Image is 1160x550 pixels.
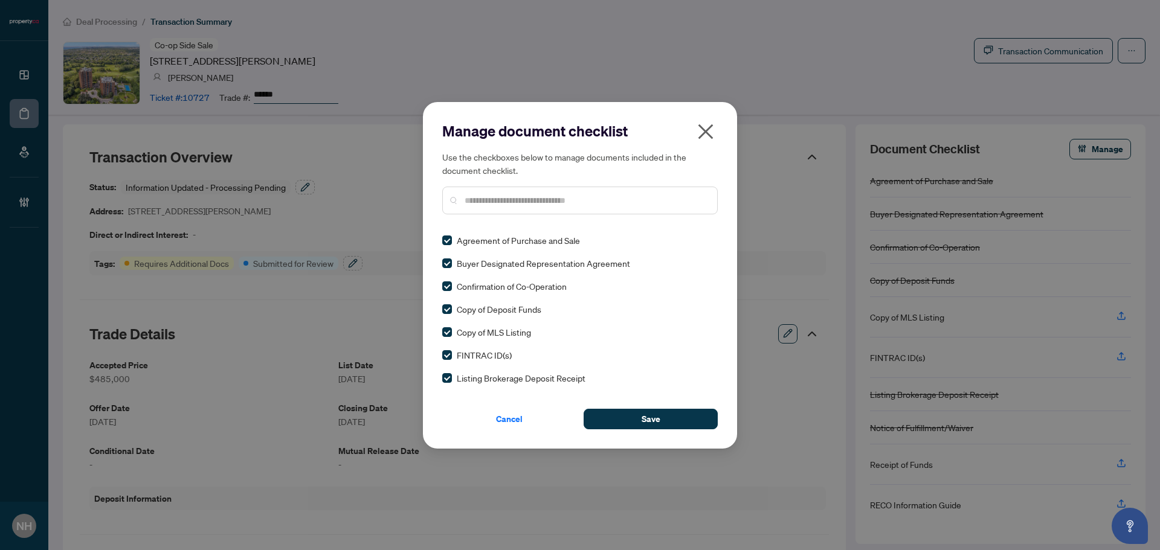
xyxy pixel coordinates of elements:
[457,325,531,339] span: Copy of MLS Listing
[457,257,630,270] span: Buyer Designated Representation Agreement
[496,409,523,429] span: Cancel
[442,121,718,141] h2: Manage document checklist
[1112,508,1148,544] button: Open asap
[442,150,718,177] h5: Use the checkboxes below to manage documents included in the document checklist.
[457,302,541,316] span: Copy of Deposit Funds
[696,122,715,141] span: close
[642,409,660,429] span: Save
[457,234,580,247] span: Agreement of Purchase and Sale
[584,409,718,429] button: Save
[457,348,512,362] span: FINTRAC ID(s)
[457,280,567,293] span: Confirmation of Co-Operation
[442,409,576,429] button: Cancel
[457,371,585,385] span: Listing Brokerage Deposit Receipt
